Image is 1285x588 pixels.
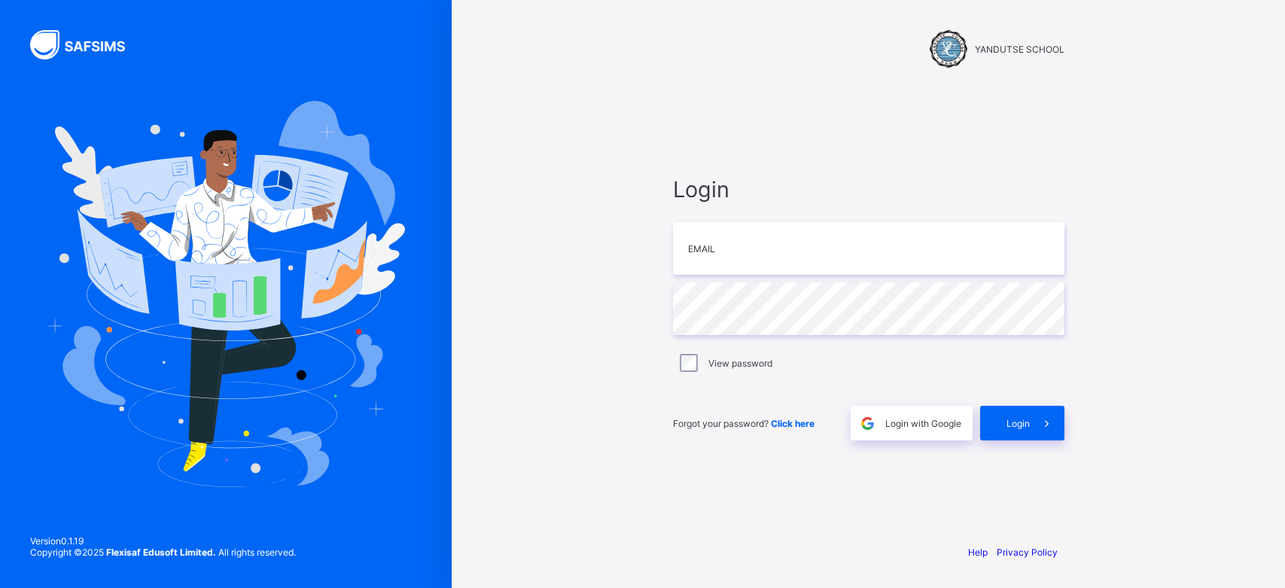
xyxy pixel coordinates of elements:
[47,101,405,486] img: Hero Image
[30,535,296,547] span: Version 0.1.19
[106,547,216,558] strong: Flexisaf Edusoft Limited.
[885,418,961,429] span: Login with Google
[968,547,988,558] a: Help
[771,418,815,429] a: Click here
[673,176,1064,203] span: Login
[859,415,876,432] img: google.396cfc9801f0270233282035f929180a.svg
[1006,418,1030,429] span: Login
[997,547,1058,558] a: Privacy Policy
[30,547,296,558] span: Copyright © 2025 All rights reserved.
[30,30,143,59] img: SAFSIMS Logo
[708,358,772,369] label: View password
[975,44,1064,55] span: YANDUTSE SCHOOL
[673,418,815,429] span: Forgot your password?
